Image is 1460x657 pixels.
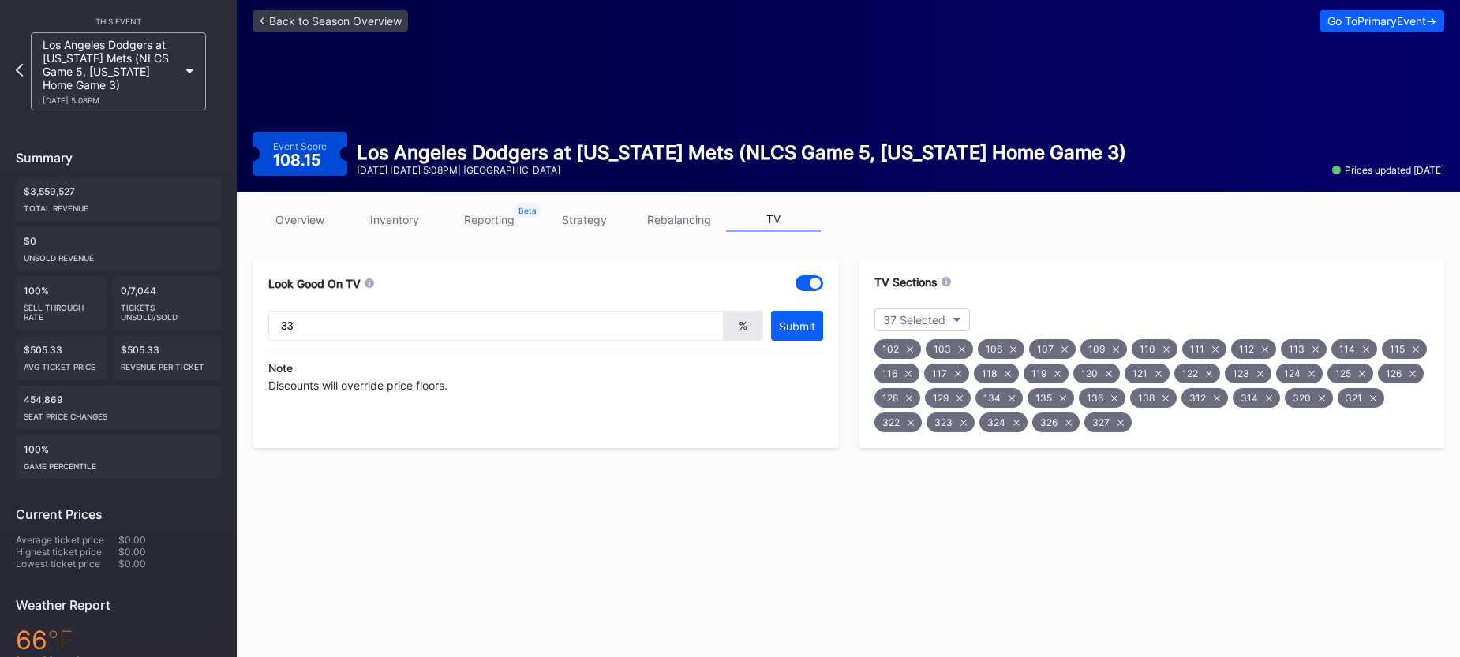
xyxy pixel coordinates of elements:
[979,412,1028,432] div: 324
[924,364,969,383] div: 117
[16,227,221,271] div: $0
[1320,10,1444,32] button: Go ToPrimaryEvent->
[874,339,921,359] div: 102
[43,95,178,105] div: [DATE] 5:08PM
[1079,388,1125,408] div: 136
[874,275,938,289] div: TV Sections
[1338,388,1384,408] div: 321
[537,207,631,232] a: strategy
[268,361,823,375] div: Note
[24,356,99,371] div: Avg ticket price
[24,247,213,263] div: Unsold Revenue
[1378,364,1424,383] div: 126
[1182,339,1226,359] div: 111
[16,177,221,221] div: $3,559,527
[631,207,726,232] a: rebalancing
[974,364,1019,383] div: 118
[16,534,118,546] div: Average ticket price
[16,435,221,479] div: 100%
[253,207,347,232] a: overview
[357,141,1126,164] div: Los Angeles Dodgers at [US_STATE] Mets (NLCS Game 5, [US_STATE] Home Game 3)
[1130,388,1177,408] div: 138
[16,546,118,558] div: Highest ticket price
[726,207,821,232] a: TV
[1327,14,1436,28] div: Go To Primary Event ->
[1028,388,1074,408] div: 135
[442,207,537,232] a: reporting
[1332,164,1444,176] div: Prices updated [DATE]
[978,339,1024,359] div: 106
[1331,339,1377,359] div: 114
[874,364,919,383] div: 116
[268,277,361,290] div: Look Good On TV
[927,412,975,432] div: 323
[16,597,221,613] div: Weather Report
[1084,412,1132,432] div: 327
[975,388,1023,408] div: 134
[874,308,970,331] button: 37 Selected
[24,297,99,322] div: Sell Through Rate
[268,311,724,341] input: Set discount
[121,356,214,371] div: Revenue per ticket
[1029,339,1076,359] div: 107
[347,207,442,232] a: inventory
[121,297,214,322] div: Tickets Unsold/Sold
[1225,364,1271,383] div: 123
[357,164,1126,176] div: [DATE] [DATE] 5:08PM | [GEOGRAPHIC_DATA]
[1231,339,1276,359] div: 112
[883,313,945,327] div: 37 Selected
[779,319,815,333] div: Submit
[253,10,408,32] a: <-Back to Season Overview
[874,388,920,408] div: 128
[1285,388,1333,408] div: 320
[1281,339,1327,359] div: 113
[16,17,221,26] div: This Event
[1276,364,1323,383] div: 124
[273,152,324,168] div: 108.15
[926,339,973,359] div: 103
[16,506,221,522] div: Current Prices
[1382,339,1427,359] div: 115
[118,558,221,569] div: $0.00
[268,353,823,392] div: Discounts will override price floors.
[16,386,221,429] div: 454,869
[273,140,327,152] div: Event Score
[16,277,107,330] div: 100%
[1080,339,1127,359] div: 109
[1125,364,1170,383] div: 121
[874,412,922,432] div: 322
[24,455,213,471] div: Game percentile
[24,405,213,421] div: seat price changes
[47,625,73,655] span: ℉
[1174,364,1220,383] div: 122
[118,534,221,546] div: $0.00
[16,150,221,166] div: Summary
[1327,364,1373,383] div: 125
[24,197,213,213] div: Total Revenue
[1181,388,1228,408] div: 312
[113,277,222,330] div: 0/7,044
[16,558,118,569] div: Lowest ticket price
[724,311,763,341] div: %
[771,311,823,341] button: Submit
[1032,412,1080,432] div: 326
[118,546,221,558] div: $0.00
[43,38,178,105] div: Los Angeles Dodgers at [US_STATE] Mets (NLCS Game 5, [US_STATE] Home Game 3)
[16,336,107,379] div: $505.33
[1073,364,1120,383] div: 120
[113,336,222,379] div: $505.33
[1233,388,1280,408] div: 314
[16,625,221,655] div: 66
[1132,339,1177,359] div: 110
[925,388,971,408] div: 129
[1024,364,1069,383] div: 119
